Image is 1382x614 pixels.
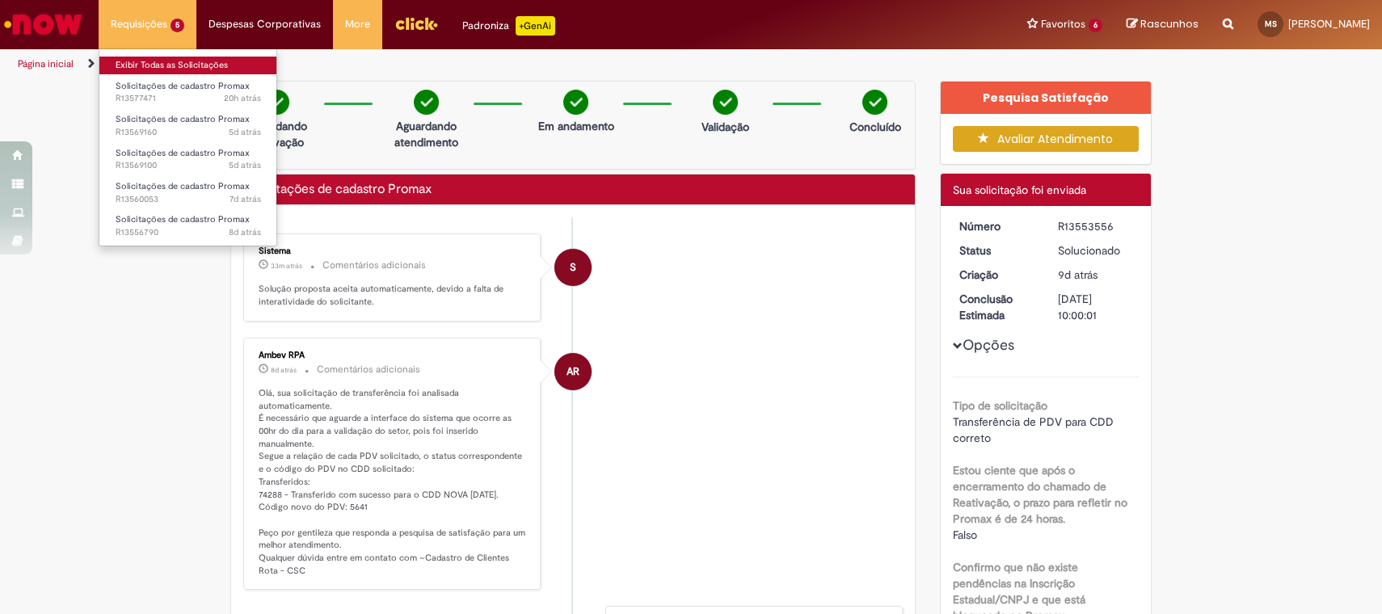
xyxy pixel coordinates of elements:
[116,80,250,92] span: Solicitações de cadastro Promax
[264,90,289,115] img: check-circle-green.png
[953,398,1047,413] b: Tipo de solicitação
[224,92,261,104] time: 29/09/2025 14:54:42
[259,246,528,256] div: Sistema
[1140,16,1199,32] span: Rascunhos
[570,248,576,287] span: S
[224,92,261,104] span: 20h atrás
[99,78,277,107] a: Aberto R13577471 : Solicitações de cadastro Promax
[947,218,1047,234] dt: Número
[229,126,261,138] span: 5d atrás
[947,267,1047,283] dt: Criação
[849,119,901,135] p: Concluído
[1058,291,1133,323] div: [DATE] 10:00:01
[554,249,592,286] div: System
[1058,267,1098,282] time: 22/09/2025 08:07:13
[271,261,302,271] time: 30/09/2025 10:25:49
[230,193,261,205] span: 7d atrás
[702,119,749,135] p: Validação
[259,283,528,308] p: Solução proposta aceita automaticamente, devido a falta de interatividade do solicitante.
[563,90,588,115] img: check-circle-green.png
[99,211,277,241] a: Aberto R13556790 : Solicitações de cadastro Promax
[229,226,261,238] time: 22/09/2025 17:56:44
[953,126,1140,152] button: Avaliar Atendimento
[953,183,1086,197] span: Sua solicitação foi enviada
[238,118,316,150] p: Aguardando Aprovação
[516,16,555,36] p: +GenAi
[116,213,250,225] span: Solicitações de cadastro Promax
[317,363,420,376] small: Comentários adicionais
[567,352,579,391] span: AR
[1265,19,1277,29] span: MS
[414,90,439,115] img: check-circle-green.png
[111,16,167,32] span: Requisições
[1041,16,1085,32] span: Favoritos
[271,365,297,375] span: 8d atrás
[953,414,1117,445] span: Transferência de PDV para CDD correto
[953,528,977,542] span: Falso
[394,11,438,36] img: click_logo_yellow_360x200.png
[271,261,302,271] span: 33m atrás
[116,92,261,105] span: R13577471
[271,365,297,375] time: 22/09/2025 13:25:48
[345,16,370,32] span: More
[229,226,261,238] span: 8d atrás
[259,387,528,578] p: Olá, sua solicitação de transferência foi analisada automaticamente. É necessário que aguarde a i...
[171,19,184,32] span: 5
[99,48,277,246] ul: Requisições
[12,49,909,79] ul: Trilhas de página
[116,226,261,239] span: R13556790
[99,145,277,175] a: Aberto R13569100 : Solicitações de cadastro Promax
[2,8,85,40] img: ServiceNow
[947,291,1047,323] dt: Conclusão Estimada
[99,111,277,141] a: Aberto R13569160 : Solicitações de cadastro Promax
[1127,17,1199,32] a: Rascunhos
[209,16,321,32] span: Despesas Corporativas
[1288,17,1370,31] span: [PERSON_NAME]
[229,126,261,138] time: 26/09/2025 08:40:05
[116,180,250,192] span: Solicitações de cadastro Promax
[1089,19,1102,32] span: 6
[230,193,261,205] time: 23/09/2025 16:00:37
[941,82,1152,114] div: Pesquisa Satisfação
[947,242,1047,259] dt: Status
[259,351,528,360] div: Ambev RPA
[538,118,614,134] p: Em andamento
[862,90,887,115] img: check-circle-green.png
[229,159,261,171] span: 5d atrás
[116,159,261,172] span: R13569100
[229,159,261,171] time: 26/09/2025 08:22:40
[116,193,261,206] span: R13560053
[18,57,74,70] a: Página inicial
[1058,218,1133,234] div: R13553556
[116,113,250,125] span: Solicitações de cadastro Promax
[554,353,592,390] div: Ambev RPA
[116,147,250,159] span: Solicitações de cadastro Promax
[713,90,738,115] img: check-circle-green.png
[1058,242,1133,259] div: Solucionado
[387,118,466,150] p: Aguardando atendimento
[99,178,277,208] a: Aberto R13560053 : Solicitações de cadastro Promax
[953,463,1127,526] b: Estou ciente que após o encerramento do chamado de Reativação, o prazo para refletir no Promax é ...
[462,16,555,36] div: Padroniza
[243,183,432,197] h2: Solicitações de cadastro Promax Histórico de tíquete
[322,259,426,272] small: Comentários adicionais
[116,126,261,139] span: R13569160
[99,57,277,74] a: Exibir Todas as Solicitações
[1058,267,1098,282] span: 9d atrás
[1058,267,1133,283] div: 22/09/2025 08:07:13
